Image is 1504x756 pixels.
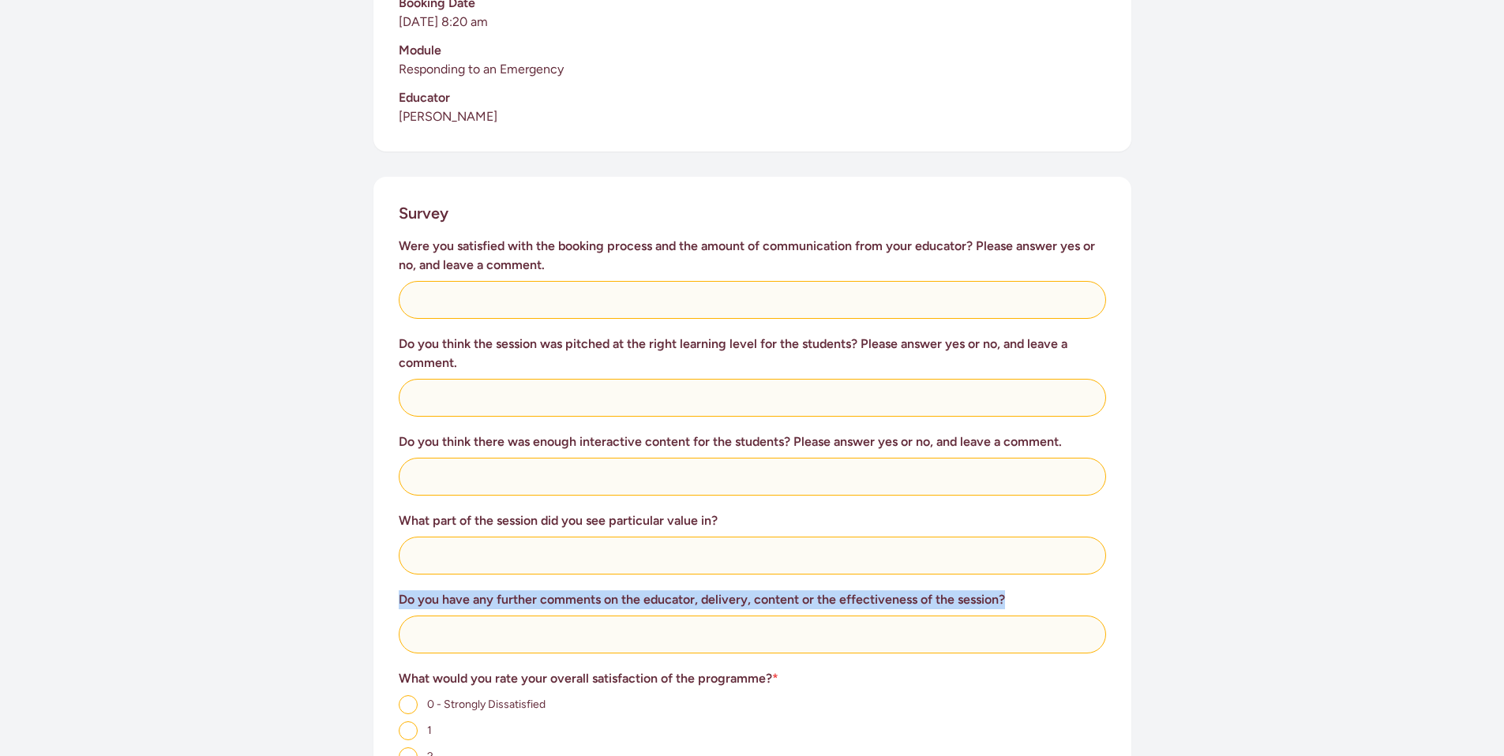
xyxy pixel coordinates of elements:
h3: Were you satisfied with the booking process and the amount of communication from your educator? P... [399,237,1106,275]
h3: Do you think the session was pitched at the right learning level for the students? Please answer ... [399,335,1106,372]
h2: Survey [399,202,448,224]
span: 1 [427,724,432,737]
p: [PERSON_NAME] [399,107,1106,126]
h3: Module [399,41,1106,60]
span: 0 - Strongly Dissatisfied [427,698,546,711]
h3: What would you rate your overall satisfaction of the programme? [399,669,1106,688]
input: 1 [399,721,418,740]
p: Responding to an Emergency [399,60,1106,79]
h3: Educator [399,88,1106,107]
h3: What part of the session did you see particular value in? [399,511,1106,530]
h3: Do you have any further comments on the educator, delivery, content or the effectiveness of the s... [399,590,1106,609]
p: [DATE] 8:20 am [399,13,1106,32]
h3: Do you think there was enough interactive content for the students? Please answer yes or no, and ... [399,432,1106,451]
input: 0 - Strongly Dissatisfied [399,695,418,714]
